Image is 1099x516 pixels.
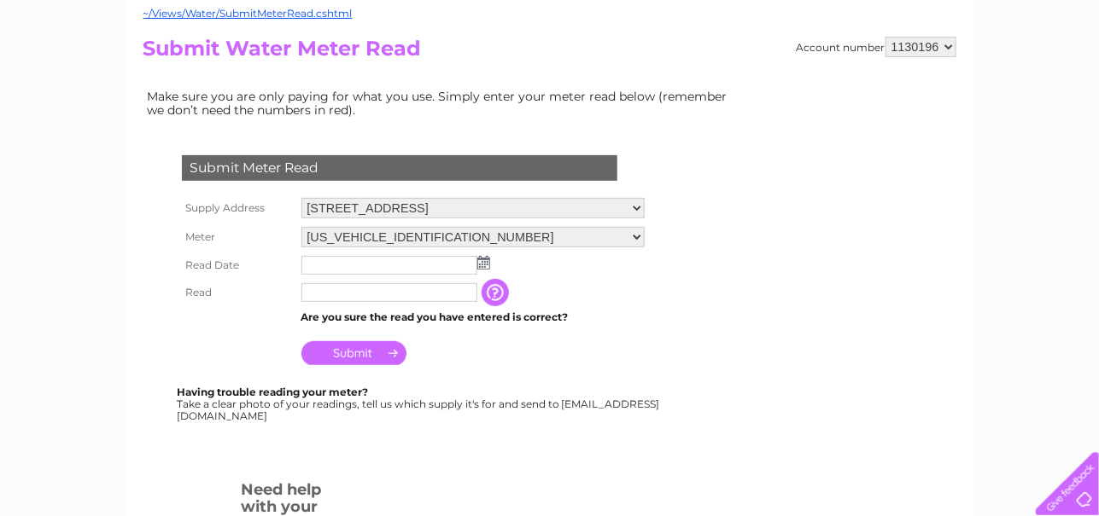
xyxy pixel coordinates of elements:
[798,72,831,85] a: Water
[143,37,956,69] h2: Submit Water Meter Read
[1043,72,1083,85] a: Log out
[178,252,297,279] th: Read Date
[777,9,895,30] a: 0333 014 3131
[178,279,297,306] th: Read
[147,9,954,83] div: Clear Business is a trading name of Verastar Limited (registered in [GEOGRAPHIC_DATA] No. 3667643...
[178,223,297,252] th: Meter
[143,7,353,20] a: ~/Views/Water/SubmitMeterRead.cshtml
[38,44,126,96] img: logo.png
[143,85,741,121] td: Make sure you are only paying for what you use. Simply enter your meter read below (remember we d...
[301,341,406,365] input: Submit
[841,72,879,85] a: Energy
[950,72,975,85] a: Blog
[178,386,663,421] div: Take a clear photo of your readings, tell us which supply it's for and send to [EMAIL_ADDRESS][DO...
[477,256,490,270] img: ...
[297,306,649,328] td: Are you sure the read you have entered is correct?
[985,72,1027,85] a: Contact
[178,386,369,398] b: Having trouble reading your meter?
[797,37,956,57] div: Account number
[482,279,512,306] input: Information
[182,155,617,181] div: Submit Meter Read
[889,72,940,85] a: Telecoms
[178,194,297,223] th: Supply Address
